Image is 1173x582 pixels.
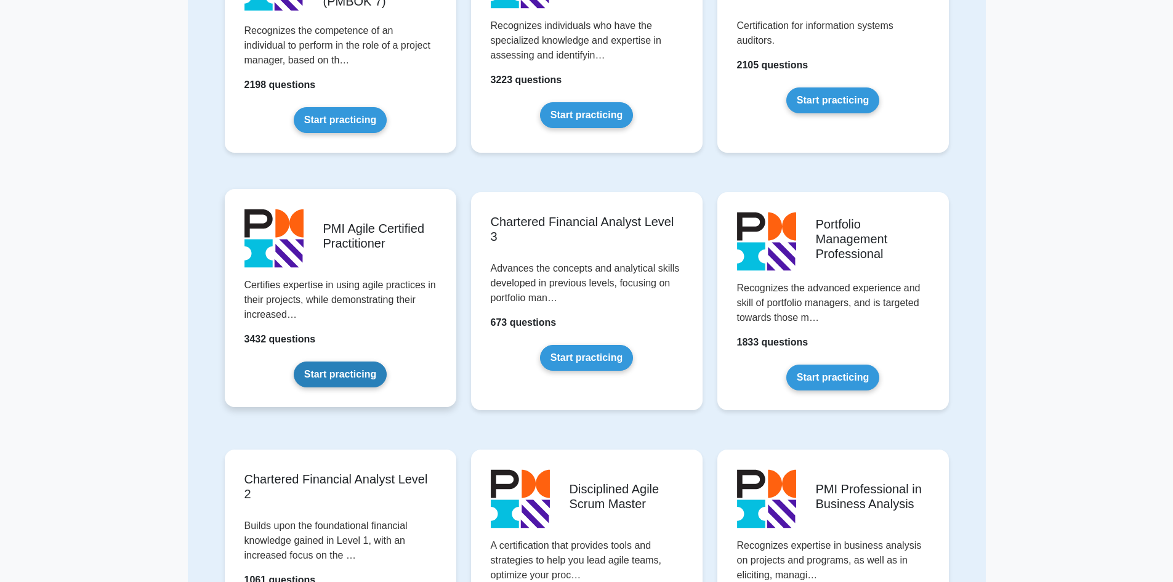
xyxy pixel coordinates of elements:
a: Start practicing [540,102,633,128]
a: Start practicing [294,107,387,133]
a: Start practicing [540,345,633,371]
a: Start practicing [786,365,879,390]
a: Start practicing [786,87,879,113]
a: Start practicing [294,362,387,387]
